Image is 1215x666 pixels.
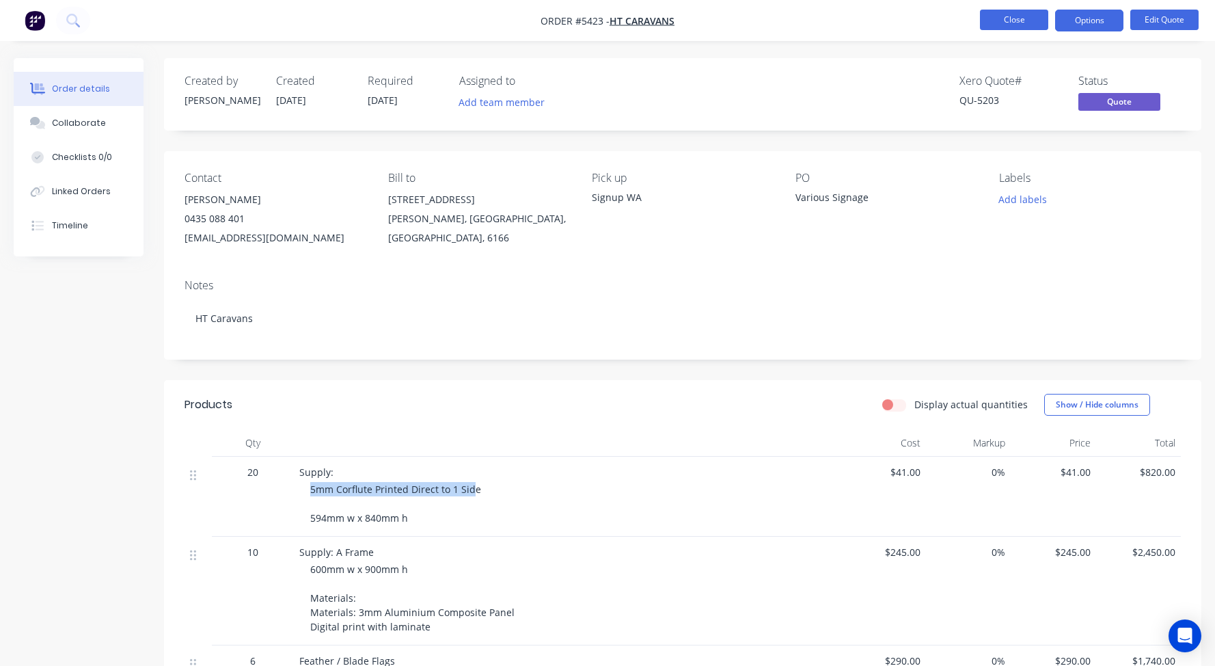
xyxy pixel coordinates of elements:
span: [DATE] [276,94,306,107]
div: [PERSON_NAME]0435 088 401[EMAIL_ADDRESS][DOMAIN_NAME] [185,190,366,248]
div: [PERSON_NAME] [185,93,260,107]
div: Signup WA [592,190,774,204]
button: Edit Quote [1130,10,1199,30]
div: Open Intercom Messenger [1169,620,1201,652]
button: Close [980,10,1048,30]
button: Timeline [14,209,144,243]
span: Quote [1078,93,1160,110]
button: Order details [14,72,144,106]
span: $2,450.00 [1102,545,1176,559]
button: Add labels [992,190,1054,209]
div: Bill to [388,172,570,185]
span: [DATE] [368,94,398,107]
div: Xero Quote # [959,75,1062,88]
button: Collaborate [14,106,144,140]
button: Quote [1078,93,1160,114]
span: 0% [931,545,1006,559]
span: $41.00 [846,465,920,479]
div: Timeline [52,219,88,232]
div: [EMAIL_ADDRESS][DOMAIN_NAME] [185,228,366,248]
button: Options [1055,10,1123,31]
div: PO [795,172,977,185]
div: HT Caravans [185,297,1181,339]
div: 0435 088 401 [185,209,366,228]
span: 20 [247,465,258,479]
div: Qty [212,429,294,457]
div: Assigned to [459,75,596,88]
div: Checklists 0/0 [52,151,112,163]
div: [PERSON_NAME] [185,190,366,209]
div: Order details [52,83,110,95]
span: 5mm Corflute Printed Direct to 1 Side 594mm w x 840mm h [310,483,481,524]
div: Cost [841,429,926,457]
img: Factory [25,10,45,31]
button: Add team member [452,93,552,111]
div: Pick up [592,172,774,185]
span: 0% [931,465,1006,479]
div: Linked Orders [52,185,111,198]
span: 10 [247,545,258,559]
div: Various Signage [795,190,966,209]
span: $41.00 [1016,465,1091,479]
div: [STREET_ADDRESS][PERSON_NAME], [GEOGRAPHIC_DATA], [GEOGRAPHIC_DATA], 6166 [388,190,570,248]
div: Labels [999,172,1181,185]
button: Checklists 0/0 [14,140,144,174]
div: Price [1011,429,1096,457]
label: Display actual quantities [914,397,1028,412]
div: Products [185,397,232,413]
div: [STREET_ADDRESS] [388,190,570,209]
div: Created [276,75,351,88]
span: Supply: A Frame [299,546,374,559]
div: Collaborate [52,117,106,129]
span: Order #5423 - [541,14,610,27]
div: [PERSON_NAME], [GEOGRAPHIC_DATA], [GEOGRAPHIC_DATA], 6166 [388,209,570,248]
span: 600mm w x 900mm h Materials: Materials: 3mm Aluminium Composite Panel Digital print with laminate [310,563,517,633]
span: Supply: [299,466,333,479]
button: Show / Hide columns [1044,394,1150,416]
span: $245.00 [1016,545,1091,559]
div: Notes [185,279,1181,292]
button: Add team member [459,93,552,111]
div: Total [1096,429,1182,457]
div: Markup [926,429,1011,457]
div: QU-5203 [959,93,1062,107]
div: Required [368,75,443,88]
span: $245.00 [846,545,920,559]
div: Contact [185,172,366,185]
button: Linked Orders [14,174,144,209]
a: HT Caravans [610,14,674,27]
span: $820.00 [1102,465,1176,479]
div: Created by [185,75,260,88]
div: Status [1078,75,1181,88]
